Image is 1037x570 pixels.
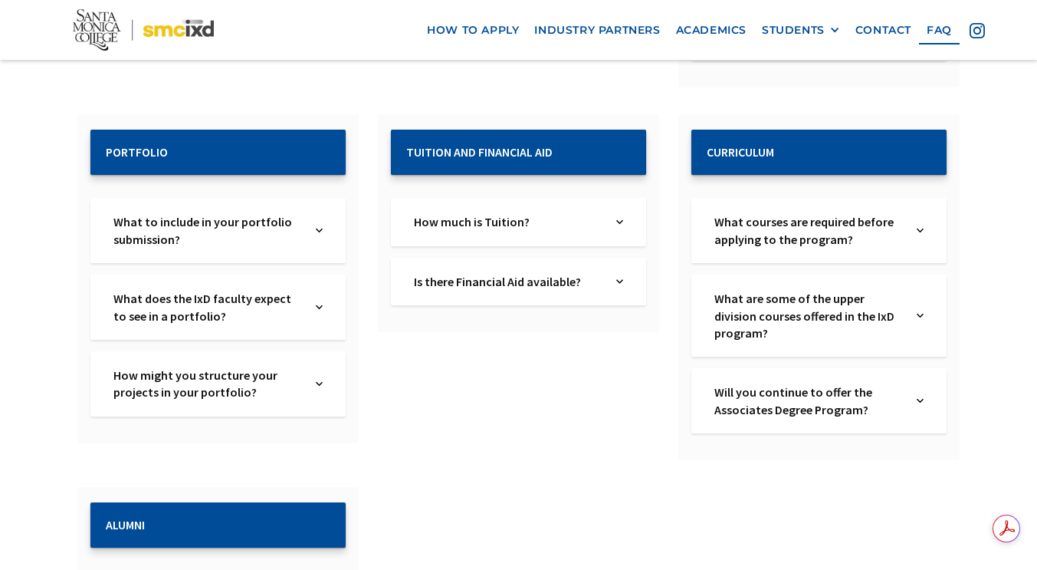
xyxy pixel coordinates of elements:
h2: Tuition and Financial Aid [406,145,631,160]
a: faq [919,16,960,44]
a: industry partners [527,16,668,44]
h2: Alumni [106,518,330,532]
img: Santa Monica College - SMC IxD logo [73,9,215,51]
img: icon - instagram [970,23,985,38]
a: How might you structure your projects in your portfolio? [113,367,301,401]
a: contact [848,16,919,44]
a: How much is Tuition? [414,213,602,230]
div: STUDENTS [762,24,840,37]
h2: Curriculum [707,145,931,160]
a: Academics [668,16,754,44]
a: What to include in your portfolio submission? [113,213,301,248]
a: What are some of the upper division courses offered in the IxD program? [714,290,902,341]
div: STUDENTS [762,24,825,37]
a: What does the IxD faculty expect to see in a portfolio? [113,290,301,325]
h2: Portfolio [106,145,330,160]
a: What courses are required before applying to the program? [714,213,902,248]
a: Will you continue to offer the Associates Degree Program? [714,384,902,418]
a: Is there Financial Aid available? [414,273,602,290]
a: how to apply [419,16,527,44]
